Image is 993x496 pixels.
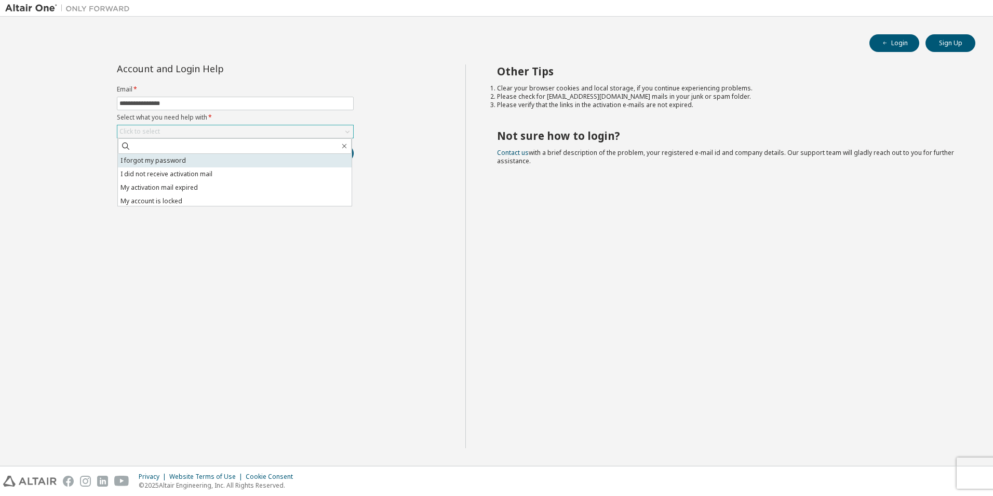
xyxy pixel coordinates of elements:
[497,93,957,101] li: Please check for [EMAIL_ADDRESS][DOMAIN_NAME] mails in your junk or spam folder.
[497,64,957,78] h2: Other Tips
[497,148,954,165] span: with a brief description of the problem, your registered e-mail id and company details. Our suppo...
[63,476,74,487] img: facebook.svg
[5,3,135,14] img: Altair One
[497,101,957,109] li: Please verify that the links in the activation e-mails are not expired.
[246,473,299,481] div: Cookie Consent
[117,64,306,73] div: Account and Login Help
[497,84,957,93] li: Clear your browser cookies and local storage, if you continue experiencing problems.
[117,125,353,138] div: Click to select
[139,481,299,490] p: © 2025 Altair Engineering, Inc. All Rights Reserved.
[3,476,57,487] img: altair_logo.svg
[139,473,169,481] div: Privacy
[117,85,354,94] label: Email
[118,154,352,167] li: I forgot my password
[169,473,246,481] div: Website Terms of Use
[117,113,354,122] label: Select what you need help with
[497,129,957,142] h2: Not sure how to login?
[925,34,975,52] button: Sign Up
[97,476,108,487] img: linkedin.svg
[80,476,91,487] img: instagram.svg
[114,476,129,487] img: youtube.svg
[497,148,529,157] a: Contact us
[869,34,919,52] button: Login
[119,127,160,136] div: Click to select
